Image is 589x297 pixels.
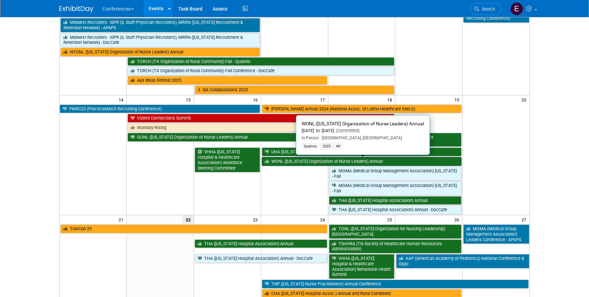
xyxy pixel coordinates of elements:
a: TNP ([US_STATE] Nurse Practitioners) Annual Conference [262,280,529,288]
span: 20 [521,95,529,104]
a: VHHA ([US_STATE] Hospital & Healthcare Association) Workforce Steering Committee [195,147,260,172]
span: WONL ([US_STATE] Organization of Nurse Leaders) Annual [302,121,424,126]
a: Workday Rising [127,123,394,132]
a: TSHHRA (TN Society of Healthcare Human Resources Administration) [329,239,462,253]
span: 21 [118,215,126,224]
a: TONL ([US_STATE] Organization for Nursing Leadership) [GEOGRAPHIC_DATA] [329,224,462,238]
a: GONL ([US_STATE] Organization of Nurse Leaders) Annual [127,133,327,142]
span: 26 [454,215,462,224]
span: 16 [252,95,261,104]
span: 14 [118,95,126,104]
a: SIA CollaborationX 2025 [195,85,394,94]
a: THA ([US_STATE] Hospital Association) Annual [195,239,327,248]
a: UHA ([US_STATE] Hospital Association) Fall Leadership [262,147,462,156]
a: TORCH (TX Organization of Rural Community) Fall Conference - DocCafe [127,66,394,75]
span: 17 [319,95,328,104]
span: 27 [521,215,529,224]
a: Aya Ideas Retreat 2025 [127,76,327,85]
a: MGMA (Medical Group Management Association) Leaders Conference - APAPS [463,224,529,244]
span: [GEOGRAPHIC_DATA], [GEOGRAPHIC_DATA] [319,136,402,140]
a: Midwest Recruiters - ISPR (IL Staff Physician Recruiters), MRRN ([US_STATE] Recruitment & Retenti... [60,33,260,47]
div: WI [334,143,343,150]
a: PMRC25 (PracticeMatch Recruiting Conference) [60,105,260,113]
a: Vizient Connections Summit [127,114,394,123]
span: In-Person [302,136,319,140]
a: THA ([US_STATE] Hospital Association) Annual - DocCafe [329,205,462,214]
span: 25 [387,215,395,224]
a: AAP (American Academy of Pediatrics) National Conference & Expo [396,254,529,268]
span: 15 [185,95,194,104]
img: ExhibitDay [59,6,93,13]
a: MGMA (Medical Group Management Association) [US_STATE] - Fall [329,167,462,181]
span: 24 [319,215,328,224]
a: [PERSON_NAME] Annual 2024 (National Assoc. of Latino Healthcare Execs) [262,105,462,113]
span: 18 [387,95,395,104]
a: THA ([US_STATE] Hospital Association) Annual [329,196,462,205]
a: WONL ([US_STATE] Organization of Nurse Leaders) Annual [262,157,462,166]
div: Qualivis [302,143,319,150]
span: (Committed) [334,128,360,133]
a: NYONL ([US_STATE] Organization of Nurse Leaders) Annual [60,48,260,57]
span: 22 [182,215,194,224]
span: Search [479,6,495,12]
a: MGMA (Medical Group Management Association) [US_STATE] - Fall [329,181,462,195]
span: 19 [454,95,462,104]
a: THA ([US_STATE] Hospital Association) Annual - DocCafe [195,254,327,263]
span: 23 [252,215,261,224]
div: 2025 [320,143,333,150]
a: Search [470,3,501,15]
a: TravCon 25 [60,224,327,233]
a: TORCH (TX Organization of Rural Community) Fall - Qualivis [127,57,394,66]
img: Erin Anderson [510,2,523,15]
a: Midwest Recruiters - ISPR (IL Staff Physician Recruiters), MRRN ([US_STATE] Recruitment & Retenti... [60,18,260,32]
div: [DATE] to [DATE] [302,128,424,134]
a: VHHA ([US_STATE] Hospital & Healthcare Association) Behavioral Health Summit [329,254,394,279]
